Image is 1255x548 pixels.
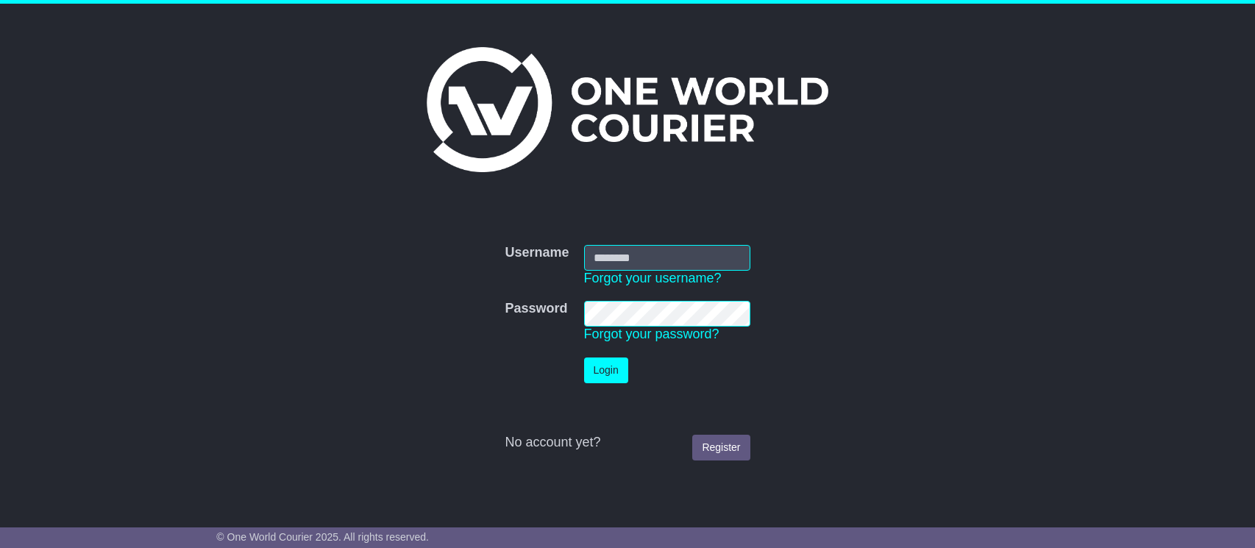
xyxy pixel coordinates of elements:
[427,47,828,172] img: One World
[505,435,750,451] div: No account yet?
[505,301,567,317] label: Password
[584,271,722,285] a: Forgot your username?
[692,435,750,460] a: Register
[505,245,569,261] label: Username
[584,357,628,383] button: Login
[584,327,719,341] a: Forgot your password?
[216,531,429,543] span: © One World Courier 2025. All rights reserved.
